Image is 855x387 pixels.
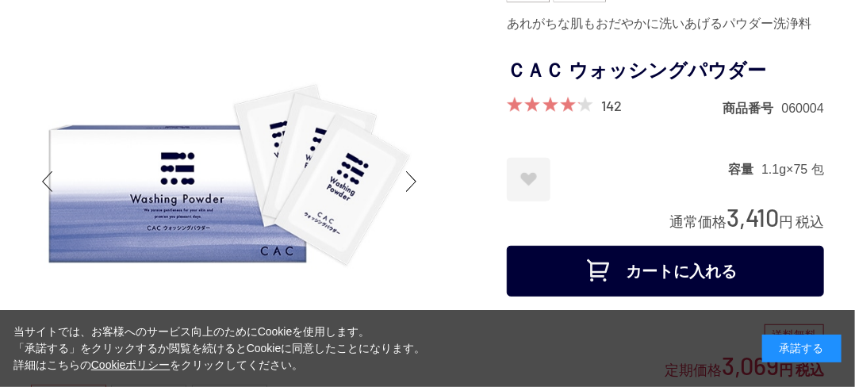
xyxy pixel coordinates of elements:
[779,214,793,230] span: 円
[669,214,727,230] span: 通常価格
[507,246,824,297] button: カートに入れる
[507,158,550,201] a: お気に入りに登録する
[601,97,622,114] a: 142
[31,150,63,213] div: Previous slide
[796,214,824,230] span: 税込
[507,53,824,89] h1: ＣＡＣ ウォッシングパウダー
[761,161,824,178] dd: 1.1g×75 包
[728,161,761,178] dt: 容量
[13,324,426,374] div: 当サイトでは、お客様へのサービス向上のためにCookieを使用します。 「承諾する」をクリックするか閲覧を続けるとCookieに同意したことになります。 詳細はこちらの をクリックしてください。
[396,150,427,213] div: Next slide
[507,10,824,37] div: あれがちな肌もおだやかに洗いあげるパウダー洗浄料
[762,335,842,362] div: 承諾する
[723,100,782,117] dt: 商品番号
[91,358,171,371] a: Cookieポリシー
[727,202,779,232] span: 3,410
[782,100,824,117] dd: 060004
